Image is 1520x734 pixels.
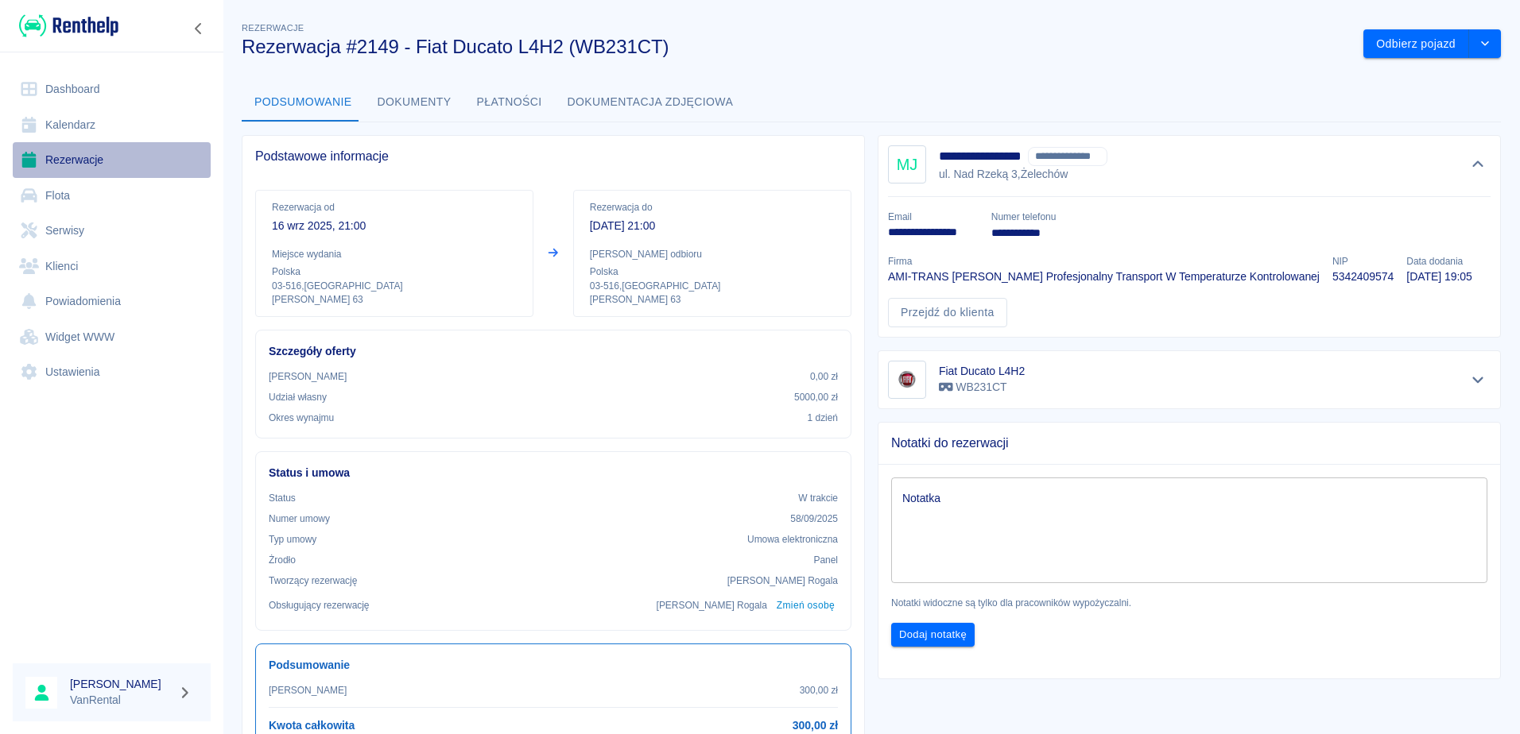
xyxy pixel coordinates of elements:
[269,553,296,567] p: Żrodło
[555,83,746,122] button: Dokumentacja zdjęciowa
[1363,29,1469,59] button: Odbierz pojazd
[272,279,517,293] p: 03-516 , [GEOGRAPHIC_DATA]
[790,512,838,526] p: 58/09/2025
[891,364,923,396] img: Image
[242,36,1351,58] h3: Rezerwacja #2149 - Fiat Ducato L4H2 (WB231CT)
[13,284,211,319] a: Powiadomienia
[269,598,370,612] p: Obsługujący rezerwację
[269,717,355,734] h6: Kwota całkowita
[13,107,211,143] a: Kalendarz
[727,574,838,588] p: [PERSON_NAME] Rogala
[590,218,835,234] p: [DATE] 21:00
[255,149,851,164] span: Podstawowe informacje
[590,293,835,307] p: [PERSON_NAME] 63
[13,354,211,390] a: Ustawienia
[888,254,1320,268] p: Firma
[269,574,357,588] p: Tworzący rezerwację
[939,166,1119,183] p: ul. Nad Rzeką 3 , Żelechów
[187,18,211,39] button: Zwiń nawigację
[1465,153,1491,176] button: Ukryj szczegóły
[590,279,835,293] p: 03-516 , [GEOGRAPHIC_DATA]
[590,265,835,279] p: Polska
[939,363,1025,379] h6: Fiat Ducato L4H2
[272,293,517,307] p: [PERSON_NAME] 63
[272,247,517,261] p: Miejsce wydania
[269,512,330,526] p: Numer umowy
[242,83,365,122] button: Podsumowanie
[269,390,327,404] p: Udział własny
[464,83,555,122] button: Płatności
[272,265,517,279] p: Polska
[888,298,1007,327] a: Przejdź do klienta
[1406,268,1472,285] p: [DATE] 19:05
[13,178,211,214] a: Flota
[269,491,296,505] p: Status
[13,71,211,107] a: Dashboard
[794,390,838,404] p: 5000,00 zł
[991,210,1056,224] p: Numer telefonu
[269,369,347,384] p: [PERSON_NAME]
[269,683,347,697] p: [PERSON_NAME]
[891,623,975,647] button: Dodaj notatkę
[590,200,835,214] p: Rezerwacja do
[1406,254,1472,268] p: Data dodania
[13,142,211,178] a: Rezerwacje
[1465,369,1491,391] button: Pokaż szczegóły
[70,676,172,692] h6: [PERSON_NAME]
[269,411,334,425] p: Okres wynajmu
[793,717,838,734] h6: 300,00 zł
[891,596,1487,610] p: Notatki widoczne są tylko dla pracowników wypożyczalni.
[13,319,211,355] a: Widget WWW
[590,247,835,261] p: [PERSON_NAME] odbioru
[888,145,926,183] div: MJ
[798,491,838,505] p: W trakcie
[814,553,839,567] p: Panel
[1469,29,1501,59] button: drop-down
[269,465,838,481] h6: Status i umowa
[747,532,838,547] p: Umowa elektroniczna
[800,683,838,697] p: 300,00 zł
[365,83,464,122] button: Dokumenty
[269,657,838,674] h6: Podsumowanie
[13,13,118,39] a: Renthelp logo
[1332,254,1394,268] p: NIP
[70,692,172,709] p: VanRental
[939,379,1025,396] p: WB231CT
[13,213,211,249] a: Serwisy
[657,598,767,612] p: [PERSON_NAME] Rogala
[269,343,838,360] h6: Szczegóły oferty
[19,13,118,39] img: Renthelp logo
[13,249,211,284] a: Klienci
[891,435,1487,451] span: Notatki do rezerwacji
[774,594,838,617] button: Zmień osobę
[808,411,838,425] p: 1 dzień
[810,369,838,384] p: 0,00 zł
[888,210,979,224] p: Email
[1332,268,1394,285] p: 5342409574
[269,532,316,547] p: Typ umowy
[272,200,517,214] p: Rezerwacja od
[888,268,1320,285] p: AMI-TRANS [PERSON_NAME] Profesjonalny Transport W Temperaturze Kontrolowanej
[272,218,517,234] p: 16 wrz 2025, 21:00
[242,23,304,33] span: Rezerwacje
